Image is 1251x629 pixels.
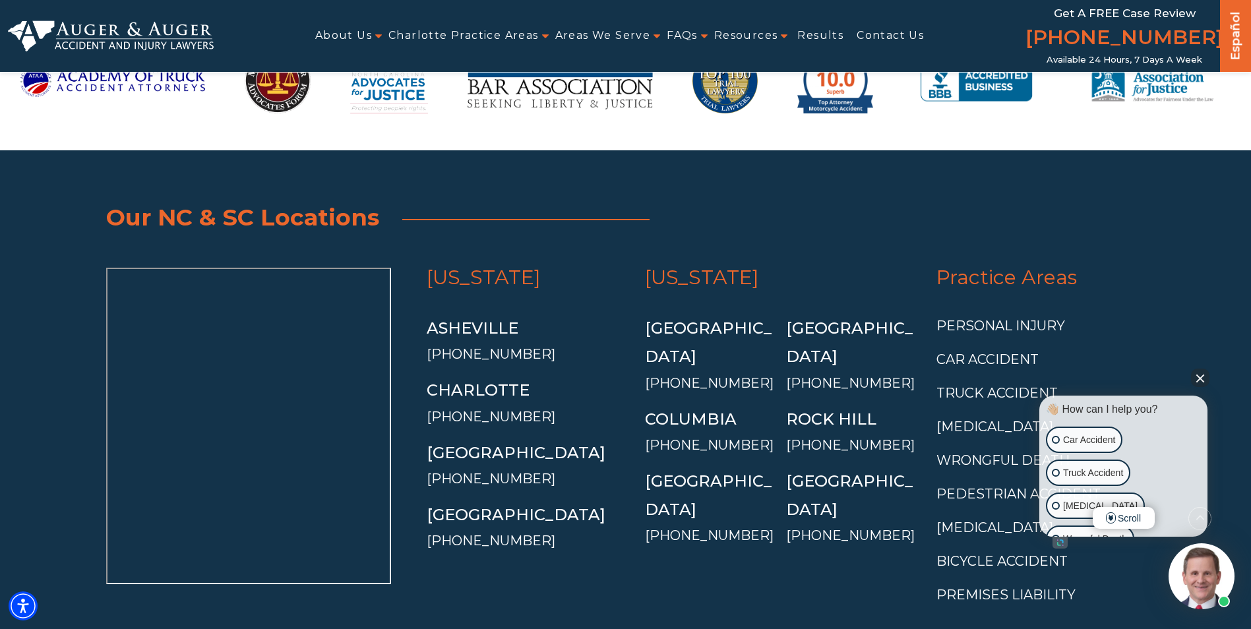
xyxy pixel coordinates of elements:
img: Intaker widget Avatar [1169,543,1235,609]
a: Truck Accident [936,385,1058,401]
img: Auger & Auger Accident and Injury Lawyers Logo [8,20,214,52]
a: [GEOGRAPHIC_DATA] [427,443,605,462]
a: Personal Injury [936,318,1065,334]
a: [PHONE_NUMBER] [786,527,915,543]
a: [GEOGRAPHIC_DATA] [786,471,913,519]
a: [MEDICAL_DATA] [936,520,1053,535]
img: BBB Accredited Business [913,32,1041,131]
img: South Carolina Association for Justice [1080,32,1231,131]
a: Resources [714,21,778,51]
a: Areas We Serve [555,21,651,51]
a: [PHONE_NUMBER] [427,409,555,425]
img: Academy-of-Truck-Accident-Attorneys [20,32,205,131]
p: Car Accident [1063,432,1115,448]
a: Car Accident [936,351,1039,367]
img: avvo-motorcycle [797,32,873,131]
a: Wrongful Death [936,452,1070,468]
a: Bicycle Accident [936,553,1068,569]
a: [PHONE_NUMBER] [427,471,555,487]
img: North Carolina Bar Association [468,32,653,131]
span: Our NC & SC Locations [106,203,379,231]
img: MillionDollarAdvocatesForum [245,32,310,131]
button: Close Intaker Chat Widget [1191,369,1209,387]
a: Contact Us [857,21,924,51]
div: Accessibility Menu [9,591,38,620]
a: Premises Liability [936,587,1076,603]
a: Open intaker chat [1053,537,1068,549]
a: [PHONE_NUMBER] [645,527,774,543]
a: Pedestrian Accident [936,486,1101,502]
a: [PHONE_NUMBER] [427,533,555,549]
a: Asheville [427,318,518,338]
a: FAQs [667,21,698,51]
a: [PHONE_NUMBER] [786,437,915,453]
span: Scroll [1093,507,1155,529]
a: [GEOGRAPHIC_DATA] [645,318,772,366]
div: 👋🏼 How can I help you? [1043,402,1204,417]
img: North Carolina Advocates for Justice [350,32,428,131]
a: About Us [315,21,372,51]
p: Wrongful Death [1063,531,1127,547]
p: [MEDICAL_DATA] [1063,498,1138,514]
a: [GEOGRAPHIC_DATA] [427,505,605,524]
a: Results [797,21,843,51]
img: Top 100 Trial Lawyers [692,32,758,131]
a: [GEOGRAPHIC_DATA] [786,318,913,366]
a: [MEDICAL_DATA] [936,419,1053,434]
a: Columbia [645,409,737,429]
a: Charlotte [427,380,530,400]
span: Available 24 Hours, 7 Days a Week [1047,55,1202,65]
a: Rock Hill [786,409,876,429]
a: Charlotte Practice Areas [388,21,539,51]
a: [US_STATE] [645,265,759,289]
a: [PHONE_NUMBER] [786,375,915,391]
span: Get a FREE Case Review [1054,7,1196,20]
a: [PHONE_NUMBER] [427,346,555,362]
p: Truck Accident [1063,465,1123,481]
a: [GEOGRAPHIC_DATA] [645,471,772,519]
a: Practice Areas [936,265,1077,289]
a: [US_STATE] [427,265,541,289]
a: [PHONE_NUMBER] [1025,23,1223,55]
a: [PHONE_NUMBER] [645,437,774,453]
a: [PHONE_NUMBER] [645,375,774,391]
